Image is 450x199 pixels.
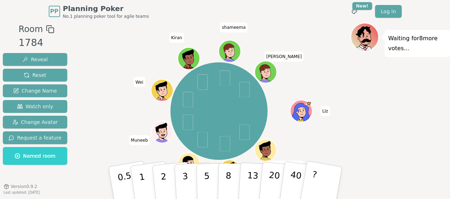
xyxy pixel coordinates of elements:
[306,101,311,106] span: LIz is the host
[4,184,37,189] button: Version0.9.2
[348,5,361,18] button: New!
[178,153,199,174] button: Click to change your avatar
[50,7,58,16] span: PP
[3,69,67,82] button: Reset
[4,190,40,194] span: Last updated: [DATE]
[3,147,67,165] button: Named room
[63,4,149,14] span: Planning Poker
[3,116,67,129] button: Change Avatar
[169,32,184,42] span: Click to change your name
[3,84,67,97] button: Change Name
[12,119,58,126] span: Change Avatar
[129,135,150,145] span: Click to change your name
[375,5,401,18] a: Log in
[3,131,67,144] button: Request a feature
[18,36,54,50] div: 1784
[11,184,37,189] span: Version 0.9.2
[321,106,330,116] span: Click to change your name
[18,23,43,36] span: Room
[17,103,53,110] span: Watch only
[15,152,55,159] span: Named room
[3,100,67,113] button: Watch only
[220,22,248,32] span: Click to change your name
[388,33,446,53] p: Waiting for 8 more votes...
[264,161,303,171] span: Click to change your name
[134,77,145,87] span: Click to change your name
[3,53,67,66] button: Reveal
[24,72,46,79] span: Reset
[264,52,303,62] span: Click to change your name
[22,56,48,63] span: Reveal
[352,2,372,10] div: New!
[9,134,62,141] span: Request a feature
[63,14,149,19] span: No.1 planning poker tool for agile teams
[49,4,149,19] a: PPPlanning PokerNo.1 planning poker tool for agile teams
[13,87,57,94] span: Change Name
